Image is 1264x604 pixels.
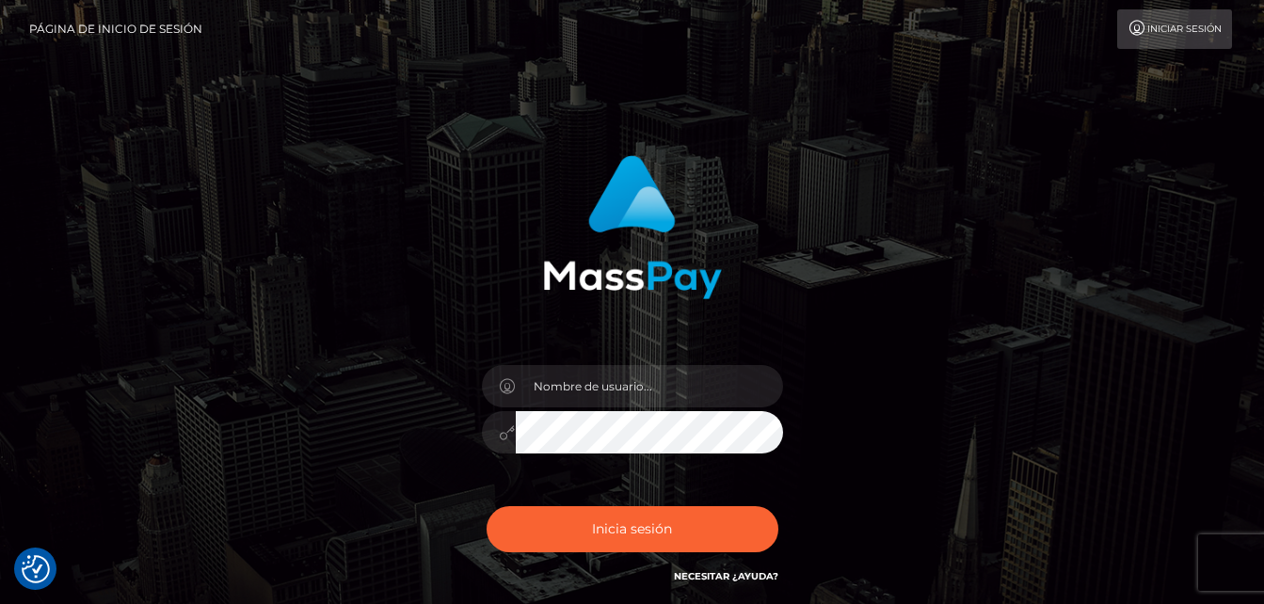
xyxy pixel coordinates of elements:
font: Iniciar sesión [1147,23,1222,35]
a: Página de inicio de sesión [29,9,202,49]
img: Inicio de sesión de MassPay [543,155,722,299]
button: Inicia sesión [487,506,778,552]
input: Nombre de usuario... [516,365,783,407]
a: Necesitar ¿Ayuda? [674,570,778,582]
button: Consent Preferences [22,555,50,583]
a: Iniciar sesión [1117,9,1232,49]
img: Revisit consent button [22,555,50,583]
